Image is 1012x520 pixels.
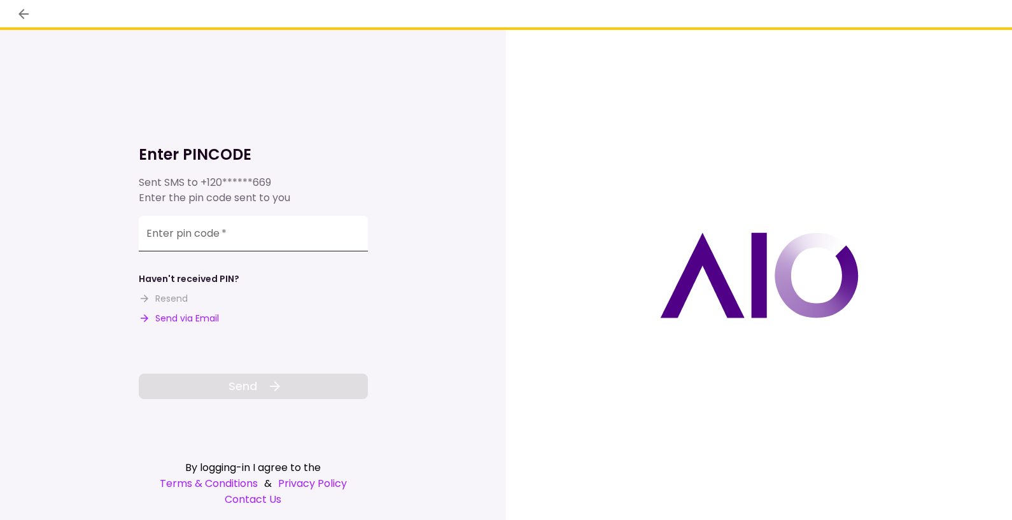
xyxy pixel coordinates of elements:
[228,377,257,395] span: Send
[139,292,188,306] button: Resend
[139,475,368,491] div: &
[139,144,368,165] h1: Enter PINCODE
[13,3,34,25] button: back
[139,175,368,206] div: Sent SMS to Enter the pin code sent to you
[139,460,368,475] div: By logging-in I agree to the
[139,312,219,325] button: Send via Email
[278,475,347,491] a: Privacy Policy
[660,232,859,318] img: AIO logo
[139,374,368,399] button: Send
[139,272,239,286] div: Haven't received PIN?
[139,491,368,507] a: Contact Us
[160,475,258,491] a: Terms & Conditions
